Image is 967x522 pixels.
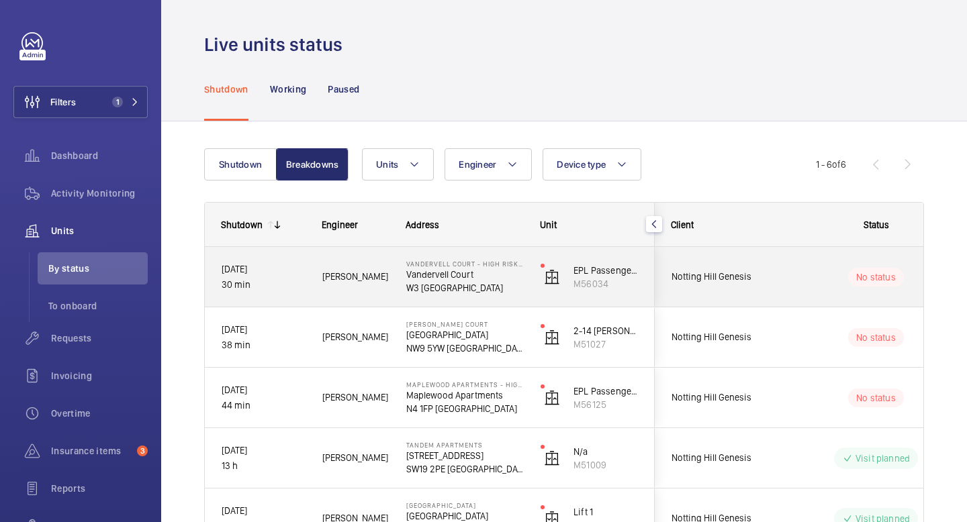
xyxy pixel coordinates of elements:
[573,398,638,411] p: M56125
[573,324,638,337] p: 2-14 [PERSON_NAME] court
[543,148,641,180] button: Device type
[544,390,560,406] img: elevator.svg
[13,86,148,118] button: Filters1
[48,262,148,275] span: By status
[406,281,523,295] p: W3 [GEOGRAPHIC_DATA]
[51,369,148,382] span: Invoicing
[222,277,305,293] p: 30 min
[856,270,896,284] p: No status
[671,219,694,230] span: Client
[50,95,76,109] span: Filters
[406,462,523,476] p: SW19 2PE [GEOGRAPHIC_DATA]
[112,97,123,107] span: 1
[322,329,389,345] span: [PERSON_NAME]
[322,390,389,405] span: [PERSON_NAME]
[856,452,910,465] p: Visit planned
[222,503,305,519] p: [DATE]
[328,83,359,96] p: Paused
[376,159,398,170] span: Units
[672,329,775,345] span: Notting Hill Genesis
[573,264,638,277] p: EPL Passenger Lift No 2 schn 33
[222,382,305,398] p: [DATE]
[406,268,523,281] p: Vandervell Court
[204,83,248,96] p: Shutdown
[406,380,523,388] p: Maplewood Apartments - High Risk Building
[270,83,306,96] p: Working
[406,320,523,328] p: [PERSON_NAME] Court
[557,159,606,170] span: Device type
[204,148,277,180] button: Shutdown
[573,445,638,458] p: N/a
[406,260,523,268] p: Vandervell Court - High Risk Building
[51,444,132,458] span: Insurance items
[573,505,638,519] p: Lift 1
[672,450,775,466] span: Notting Hill Genesis
[48,299,148,313] span: To onboard
[222,262,305,277] p: [DATE]
[544,450,560,466] img: elevator.svg
[222,398,305,413] p: 44 min
[816,160,846,169] span: 1 - 6 6
[222,322,305,337] p: [DATE]
[540,219,639,230] div: Unit
[573,458,638,472] p: M51009
[672,390,775,405] span: Notting Hill Genesis
[406,449,523,462] p: [STREET_ADDRESS]
[406,328,523,342] p: [GEOGRAPHIC_DATA]
[459,159,496,170] span: Engineer
[406,388,523,402] p: Maplewood Apartments
[544,269,560,285] img: elevator.svg
[445,148,532,180] button: Engineer
[322,269,389,284] span: [PERSON_NAME]
[573,337,638,351] p: M51027
[51,482,148,495] span: Reports
[864,219,889,230] span: Status
[856,391,896,405] p: No status
[51,407,148,420] span: Overtime
[406,342,523,355] p: NW9 5YW [GEOGRAPHIC_DATA]
[672,269,775,284] span: Notting Hill Genesis
[221,219,263,230] div: Shutdown
[406,402,523,415] p: N4 1FP [GEOGRAPHIC_DATA]
[406,501,523,509] p: [GEOGRAPHIC_DATA]
[406,441,523,449] p: Tandem Apartments
[222,443,305,458] p: [DATE]
[51,224,148,238] span: Units
[573,384,638,398] p: EPL Passenger Lift No 1
[222,337,305,353] p: 38 min
[856,331,896,344] p: No status
[51,187,148,200] span: Activity Monitoring
[51,331,148,345] span: Requests
[137,446,148,456] span: 3
[406,219,439,230] span: Address
[51,149,148,162] span: Dashboard
[573,277,638,291] p: M56034
[204,32,351,57] h1: Live units status
[322,450,389,466] span: [PERSON_NAME]
[544,329,560,346] img: elevator.svg
[322,219,358,230] span: Engineer
[832,159,841,170] span: of
[222,458,305,474] p: 13 h
[362,148,434,180] button: Units
[276,148,349,180] button: Breakdowns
